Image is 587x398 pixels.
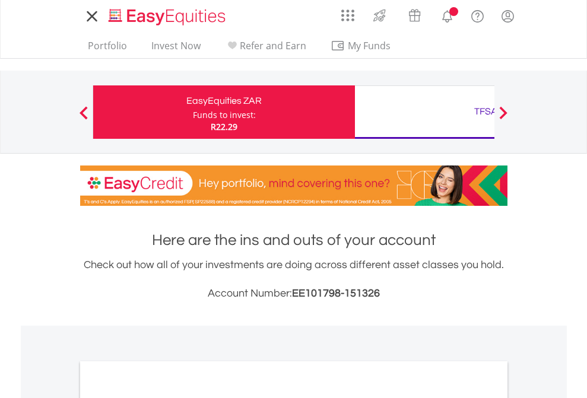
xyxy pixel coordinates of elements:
h3: Account Number: [80,285,507,302]
a: Refer and Earn [220,40,311,58]
a: My Profile [493,3,523,29]
span: EE101798-151326 [292,288,380,299]
span: My Funds [331,38,408,53]
button: Next [491,112,515,124]
div: Check out how all of your investments are doing across different asset classes you hold. [80,257,507,302]
a: AppsGrid [334,3,362,22]
a: Portfolio [83,40,132,58]
a: FAQ's and Support [462,3,493,27]
div: Funds to invest: [193,109,256,121]
img: EasyCredit Promotion Banner [80,165,507,206]
img: thrive-v2.svg [370,6,389,25]
div: EasyEquities ZAR [100,93,348,109]
img: grid-menu-icon.svg [341,9,354,22]
span: R22.29 [211,121,237,132]
img: vouchers-v2.svg [405,6,424,25]
a: Notifications [432,3,462,27]
a: Invest Now [147,40,205,58]
h1: Here are the ins and outs of your account [80,230,507,251]
img: EasyEquities_Logo.png [106,7,230,27]
span: Refer and Earn [240,39,306,52]
a: Home page [104,3,230,27]
button: Previous [72,112,96,124]
a: Vouchers [397,3,432,25]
